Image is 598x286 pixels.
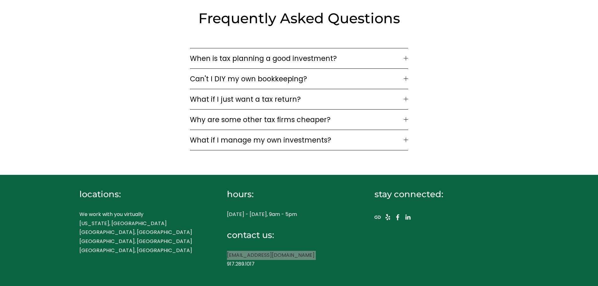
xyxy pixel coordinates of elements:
button: When is tax planning a good investment? [190,48,408,68]
span: What if I just want a tax return? [190,94,403,105]
span: Why are some other tax firms cheaper? [190,114,403,125]
p: [EMAIL_ADDRESS][DOMAIN_NAME] 917.289.1017 [227,251,353,269]
h4: locations: [79,188,205,200]
button: Can't I DIY my own bookkeeping? [190,69,408,89]
span: What if I manage my own investments? [190,135,403,145]
h4: hours: [227,188,353,200]
a: Yelp [385,214,391,220]
button: Why are some other tax firms cheaper? [190,110,408,130]
a: LinkedIn [405,214,411,220]
h4: stay connected: [374,188,500,200]
p: [DATE] - [DATE], 9am - 5pm [227,210,353,219]
button: What if I just want a tax return? [190,89,408,109]
a: Facebook [395,214,401,220]
h2: Frequently Asked Questions [172,9,427,27]
span: When is tax planning a good investment? [190,53,403,64]
span: Can't I DIY my own bookkeeping? [190,73,403,84]
button: What if I manage my own investments? [190,130,408,150]
h4: contact us: [227,229,353,241]
p: We work with you virtually [US_STATE], [GEOGRAPHIC_DATA] [GEOGRAPHIC_DATA], [GEOGRAPHIC_DATA] [GE... [79,210,205,255]
a: URL [374,214,381,220]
